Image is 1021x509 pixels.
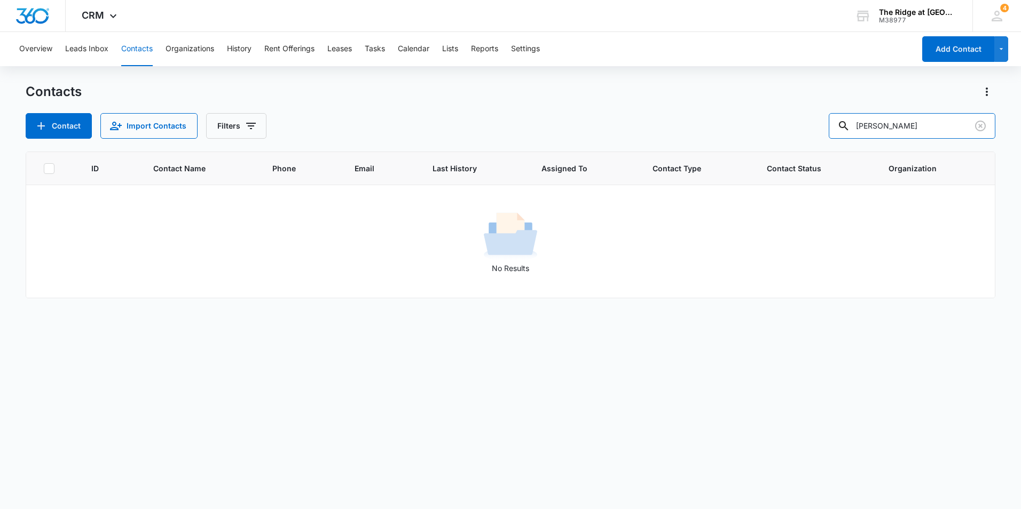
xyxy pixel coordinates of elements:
button: History [227,32,252,66]
button: Overview [19,32,52,66]
button: Actions [978,83,995,100]
button: Tasks [365,32,385,66]
span: Organization [889,163,962,174]
span: CRM [82,10,104,21]
button: Contacts [121,32,153,66]
p: No Results [27,263,994,274]
span: Contact Status [767,163,847,174]
button: Settings [511,32,540,66]
div: notifications count [1000,4,1009,12]
button: Calendar [398,32,429,66]
button: Filters [206,113,266,139]
button: Organizations [166,32,214,66]
button: Leads Inbox [65,32,108,66]
div: account id [879,17,957,24]
span: Assigned To [541,163,611,174]
button: Clear [972,117,989,134]
span: Contact Name [153,163,231,174]
div: account name [879,8,957,17]
span: ID [91,163,112,174]
span: 4 [1000,4,1009,12]
button: Leases [327,32,352,66]
button: Lists [442,32,458,66]
img: No Results [484,209,537,263]
span: Last History [433,163,500,174]
span: Phone [272,163,313,174]
button: Import Contacts [100,113,198,139]
button: Rent Offerings [264,32,315,66]
input: Search Contacts [829,113,995,139]
span: Contact Type [653,163,726,174]
button: Add Contact [922,36,994,62]
h1: Contacts [26,84,82,100]
button: Reports [471,32,498,66]
button: Add Contact [26,113,92,139]
span: Email [355,163,391,174]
